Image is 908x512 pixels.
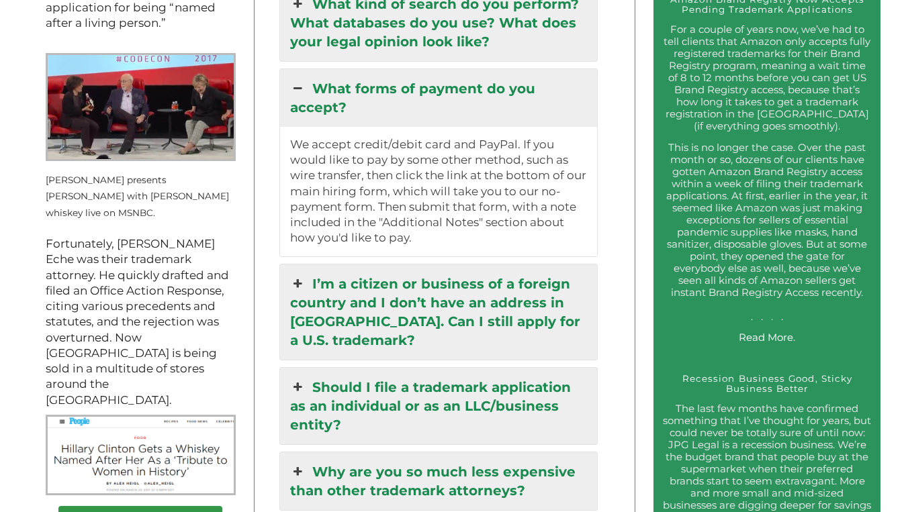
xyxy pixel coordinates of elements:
p: This is no longer the case. Over the past month or so, dozens of our clients have gotten Amazon B... [663,142,872,323]
a: Should I file a trademark application as an individual or as an LLC/business entity? [280,368,596,444]
p: For a couple of years now, we’ve had to tell clients that Amazon only accepts fully registered tr... [663,23,872,132]
img: Kara Swisher presents Hillary Clinton with Rodham Rye live on MSNBC. [46,53,236,160]
div: What forms of payment do you accept? [280,127,596,256]
a: Why are you so much less expensive than other trademark attorneys? [280,452,596,510]
p: We accept credit/debit card and PayPal. If you would like to pay by some other method, such as wi... [290,137,586,246]
a: Recession Business Good, Sticky Business Better [682,373,853,394]
img: Rodham Rye People Screenshot [46,415,236,495]
p: Fortunately, [PERSON_NAME] Eche was their trademark attorney. He quickly drafted and filed an Off... [46,236,236,408]
a: Read More. [739,331,795,344]
small: [PERSON_NAME] presents [PERSON_NAME] with [PERSON_NAME] whiskey live on MSNBC. [46,174,229,218]
a: I’m a citizen or business of a foreign country and I don’t have an address in [GEOGRAPHIC_DATA]. ... [280,264,596,360]
a: What forms of payment do you accept? [280,69,596,127]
